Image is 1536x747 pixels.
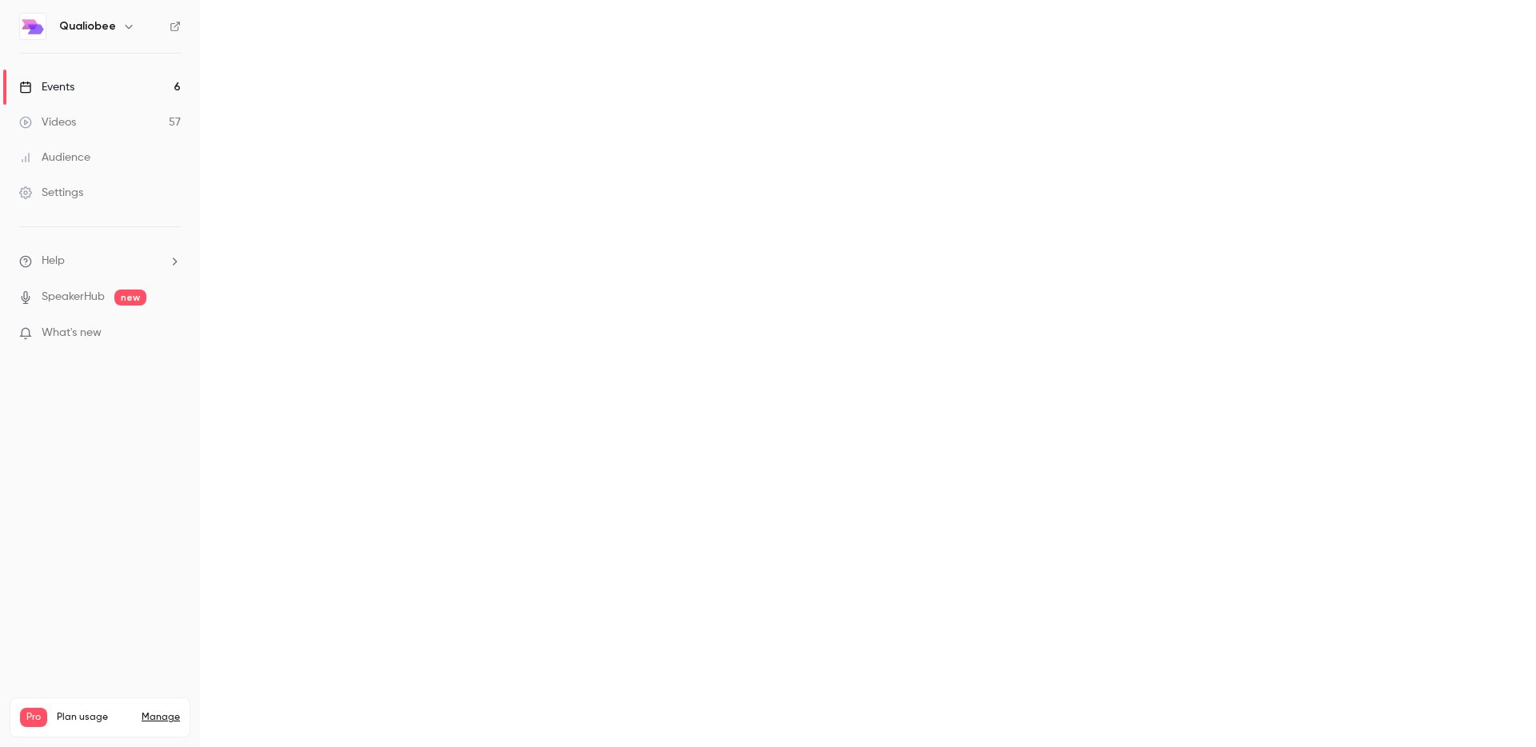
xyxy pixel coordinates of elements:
[57,711,132,724] span: Plan usage
[42,289,105,306] a: SpeakerHub
[19,79,74,95] div: Events
[19,114,76,130] div: Videos
[20,708,47,727] span: Pro
[19,150,90,166] div: Audience
[114,290,146,306] span: new
[59,18,116,34] h6: Qualiobee
[162,326,181,341] iframe: Noticeable Trigger
[42,253,65,270] span: Help
[19,253,181,270] li: help-dropdown-opener
[19,185,83,201] div: Settings
[142,711,180,724] a: Manage
[20,14,46,39] img: Qualiobee
[42,325,102,342] span: What's new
